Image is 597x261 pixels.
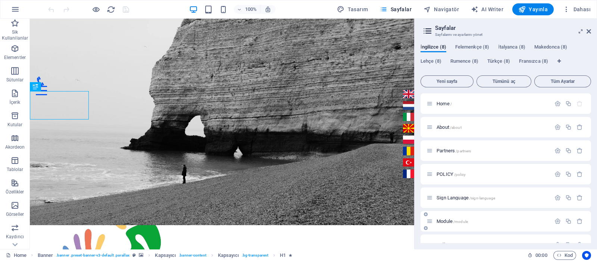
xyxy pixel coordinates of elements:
p: Elementler [4,55,26,60]
span: Dahası [563,6,591,13]
div: POLICY/policy [434,172,551,177]
div: Ayarlar [554,100,561,107]
p: Görseller [6,211,24,217]
span: . banner .preset-banner-v3-default .parallax [56,251,129,260]
i: Bu element, özelleştirilebilir bir ön ayar [132,253,136,257]
div: Çoğalt [565,242,572,248]
button: Tüm Ayarlar [534,75,591,87]
span: Türkçe (8) [487,57,510,67]
span: İtalyanca (8) [498,43,525,53]
span: Sayfayı açmak için tıkla [437,101,452,106]
span: Tümünü aç [480,79,528,84]
h3: Sayfalarını ve ayarlarını yönet [435,31,576,38]
div: Ayarlar [554,147,561,154]
span: /sign-language [469,196,495,200]
i: Element bir animasyon içeriyor [289,253,292,257]
div: Sil [576,124,583,130]
p: Kaydırıcı [6,234,24,240]
div: Ayarlar [554,218,561,224]
a: Seçimi iptal etmek için tıkla. Sayfaları açmak için çift tıkla [6,251,26,260]
p: İçerik [9,99,20,105]
div: Çoğalt [565,147,572,154]
button: Yeni sayfa [421,75,473,87]
span: Lehçe (8) [421,57,441,67]
div: Ayarlar [554,195,561,201]
div: Dil Sekmeleri [421,44,591,72]
button: Tümünü aç [476,75,532,87]
div: Sign Language/sign-language [434,195,551,200]
p: Özellikler [6,189,24,195]
span: Sayfayı açmak için tıkla [437,195,495,201]
div: Sil [576,242,583,248]
button: Dahası [560,3,594,15]
span: . bg-transparent [242,251,268,260]
button: Sayfalar [377,3,415,15]
div: Ayarlar [554,124,561,130]
span: / [450,102,452,106]
span: Yayınla [518,6,548,13]
button: 100% [234,5,260,14]
span: Makedonca (8) [534,43,567,53]
span: Yeni sayfa [424,79,470,84]
span: Sayfalar [380,6,412,13]
div: Çoğalt [565,100,572,107]
button: Kod [553,251,576,260]
button: reload [106,5,115,14]
div: Partners/partners [434,148,551,153]
button: Tasarım [334,3,371,15]
span: /policy [454,173,466,177]
button: Yayınla [512,3,554,15]
div: Module/module [434,219,551,224]
div: Gallery [434,242,551,247]
div: Sil [576,147,583,154]
span: /module [453,220,468,224]
span: POLICY [437,171,466,177]
nav: breadcrumb [38,251,293,260]
span: About [437,124,462,130]
span: Partners [437,148,471,153]
div: Sil [576,171,583,177]
span: Seçmek için tıkla. Düzenlemek için çift tıkla [38,251,53,260]
div: Home/ [434,101,551,106]
p: Tablolar [7,167,24,173]
i: Sayfayı yeniden yükleyin [107,5,115,14]
div: Çoğalt [565,195,572,201]
span: AI Writer [471,6,503,13]
span: Fransızca (8) [519,57,548,67]
span: İngilizce (8) [421,43,446,53]
span: Seçmek için tıkla. Düzenlemek için çift tıkla [155,251,176,260]
span: 00 00 [535,251,547,260]
div: Sil [576,218,583,224]
span: /about [450,125,462,130]
h6: Oturum süresi [528,251,547,260]
span: : [541,252,542,258]
span: /partners [456,149,471,153]
span: Tüm Ayarlar [538,79,588,84]
span: . banner-content [179,251,206,260]
span: Felemenkçe (8) [455,43,489,53]
div: Çoğalt [565,124,572,130]
span: Tasarım [337,6,368,13]
button: Ön izleme modundan çıkıp düzenlemeye devam etmek için buraya tıklayın [91,5,100,14]
button: AI Writer [468,3,506,15]
div: Tasarım (Ctrl+Alt+Y) [334,3,371,15]
span: Seçmek için tıkla. Düzenlemek için çift tıkla [280,251,286,260]
h6: 100% [245,5,257,14]
button: Usercentrics [582,251,591,260]
p: Kutular [7,122,23,128]
span: Kod [557,251,573,260]
div: Sil [576,195,583,201]
i: Bu element, arka plan içeriyor [139,253,143,257]
p: Akordeon [5,144,25,150]
p: Sütunlar [6,77,24,83]
h2: Sayfalar [435,25,591,31]
div: About/about [434,125,551,130]
span: Seçmek için tıkla. Düzenlemek için çift tıkla [218,251,239,260]
i: Yeniden boyutlandırmada yakınlaştırma düzeyini seçilen cihaza uyacak şekilde otomatik olarak ayarla. [265,6,271,13]
div: Ayarlar [554,242,561,248]
span: Navigatör [423,6,459,13]
span: Module [437,218,468,224]
span: Rumence (8) [450,57,478,67]
div: Çoğalt [565,218,572,224]
button: Navigatör [421,3,462,15]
